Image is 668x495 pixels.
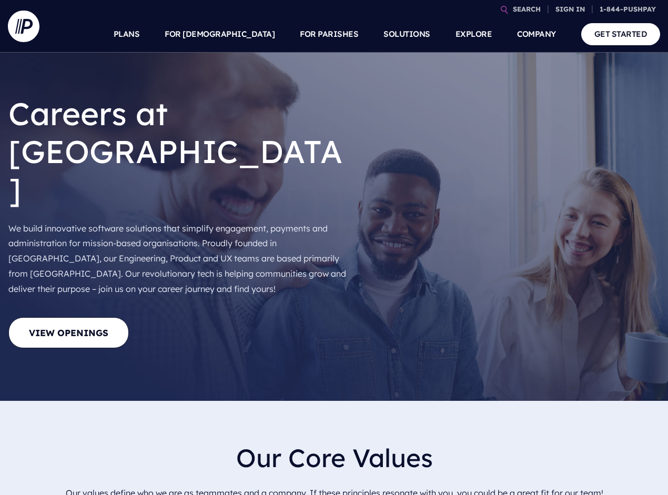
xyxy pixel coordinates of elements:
[165,16,275,53] a: FOR [DEMOGRAPHIC_DATA]
[8,217,350,301] p: We build innovative software solutions that simplify engagement, payments and administration for ...
[383,16,430,53] a: SOLUTIONS
[17,435,652,481] h2: Our Core Values
[581,23,661,45] a: GET STARTED
[114,16,140,53] a: PLANS
[300,16,358,53] a: FOR PARISHES
[456,16,492,53] a: EXPLORE
[8,317,129,348] a: View Openings
[517,16,556,53] a: COMPANY
[8,86,350,217] h1: Careers at [GEOGRAPHIC_DATA]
